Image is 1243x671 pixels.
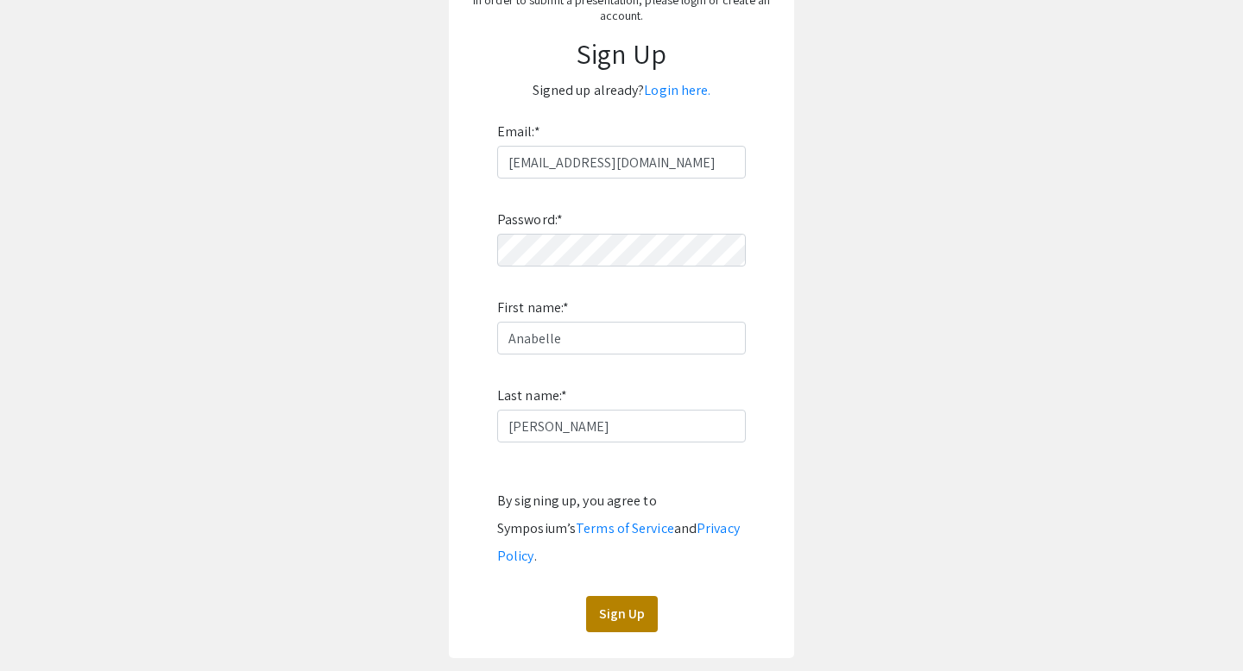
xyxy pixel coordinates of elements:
[497,382,567,410] label: Last name:
[576,519,674,537] a: Terms of Service
[497,294,569,322] label: First name:
[644,81,710,99] a: Login here.
[497,118,540,146] label: Email:
[497,487,746,570] div: By signing up, you agree to Symposium’s and .
[497,206,563,234] label: Password:
[13,593,73,658] iframe: Chat
[586,596,658,632] button: Sign Up
[466,77,777,104] p: Signed up already?
[497,519,740,565] a: Privacy Policy
[466,37,777,70] h1: Sign Up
